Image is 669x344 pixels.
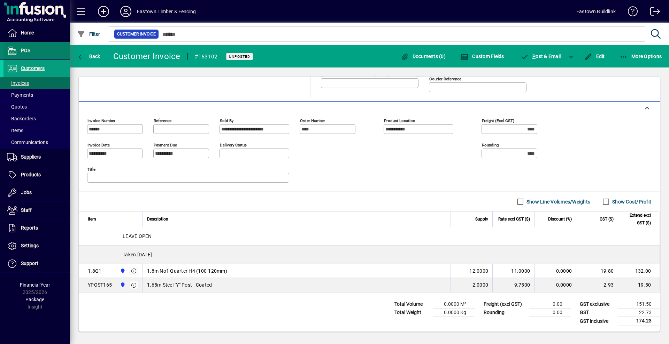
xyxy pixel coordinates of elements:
span: Documents (0) [400,54,446,59]
span: 1.8m No1 Quarter H4 (100-120mm) [147,267,227,274]
a: Staff [3,202,70,219]
button: Add [92,5,115,18]
a: Settings [3,237,70,255]
span: Suppliers [21,154,41,160]
a: Products [3,166,70,184]
a: Jobs [3,184,70,201]
span: Discount (%) [548,215,572,223]
button: Documents (0) [399,50,447,63]
span: Filter [77,31,100,37]
span: Item [88,215,96,223]
span: Quotes [7,104,27,110]
div: LEAVE OPEN [79,227,660,245]
a: Home [3,24,70,42]
td: GST [576,309,618,317]
span: P [532,54,536,59]
td: 0.0000 [534,264,576,278]
td: 151.50 [618,300,660,309]
td: 174.23 [618,317,660,326]
td: GST exclusive [576,300,618,309]
td: 132.00 [618,264,660,278]
td: 2.93 [576,278,618,292]
label: Show Line Volumes/Weights [525,198,590,205]
td: Total Weight [391,309,433,317]
span: 1.65m Steel "Y" Post - Coated [147,281,212,288]
a: Quotes [3,101,70,113]
span: Unposted [229,54,250,59]
div: #163102 [195,51,218,62]
a: Reports [3,219,70,237]
span: Settings [21,243,39,248]
span: Customer Invoice [117,31,156,38]
mat-label: Invoice number [87,118,115,123]
td: 19.50 [618,278,660,292]
mat-label: Sold by [220,118,233,123]
span: Financial Year [20,282,50,288]
a: Logout [645,1,660,24]
span: Items [7,128,23,133]
app-page-header-button: Back [70,50,108,63]
span: 12.0000 [469,267,488,274]
a: Support [3,255,70,272]
span: Extend excl GST ($) [622,211,651,227]
td: 0.0000 M³ [433,300,475,309]
span: Rate excl GST ($) [498,215,530,223]
mat-label: Invoice date [87,143,110,147]
mat-label: Rounding [482,143,499,147]
a: POS [3,42,70,59]
div: 1.8Q1 [88,267,101,274]
span: Payments [7,92,33,98]
td: Freight (excl GST) [480,300,529,309]
mat-label: Reference [154,118,171,123]
mat-label: Title [87,167,95,172]
span: Invoices [7,80,29,86]
button: Filter [75,28,102,40]
mat-label: Payment due [154,143,177,147]
a: Backorders [3,113,70,125]
span: ost & Email [521,54,561,59]
span: Back [77,54,100,59]
td: 0.00 [529,309,571,317]
span: Jobs [21,190,32,195]
span: Package [25,297,44,302]
span: More Options [620,54,662,59]
td: Rounding [480,309,529,317]
button: Custom Fields [459,50,506,63]
td: 19.80 [576,264,618,278]
mat-label: Product location [384,118,415,123]
span: Holyoake St [118,281,126,289]
span: 2.0000 [472,281,489,288]
a: Knowledge Base [623,1,638,24]
a: Payments [3,89,70,101]
div: Taken [DATE] [79,246,660,264]
span: Communications [7,139,48,145]
td: 0.00 [529,300,571,309]
td: GST inclusive [576,317,618,326]
div: YPOST165 [88,281,112,288]
span: Support [21,261,38,266]
a: Communications [3,136,70,148]
button: Edit [582,50,607,63]
label: Show Cost/Profit [611,198,651,205]
mat-label: Freight (excl GST) [482,118,514,123]
div: Eastown Buildlink [576,6,616,17]
button: More Options [618,50,664,63]
td: 22.73 [618,309,660,317]
span: Reports [21,225,38,231]
span: POS [21,48,30,53]
td: Total Volume [391,300,433,309]
div: Customer Invoice [113,51,180,62]
div: 9.7500 [497,281,530,288]
span: Edit [584,54,605,59]
a: Suppliers [3,149,70,166]
mat-label: Delivery status [220,143,247,147]
td: 0.0000 [534,278,576,292]
button: Post & Email [517,50,564,63]
a: Items [3,125,70,136]
td: 0.0000 Kg [433,309,475,317]
span: Holyoake St [118,267,126,275]
div: 11.0000 [497,267,530,274]
span: Description [147,215,168,223]
mat-label: Courier Reference [429,77,461,81]
button: Profile [115,5,137,18]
